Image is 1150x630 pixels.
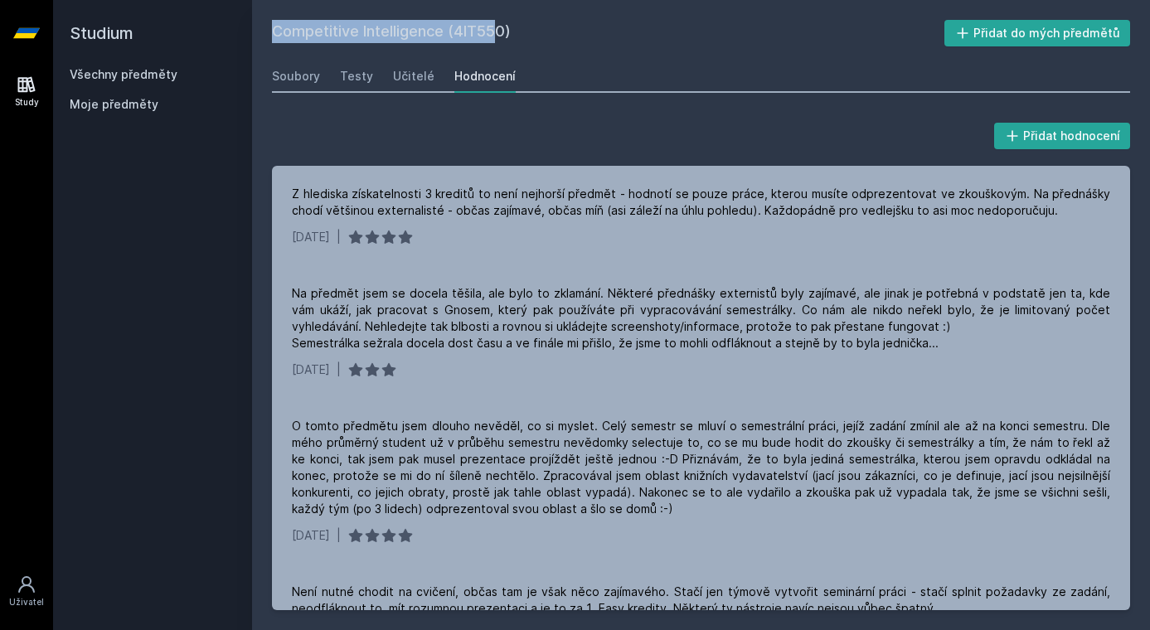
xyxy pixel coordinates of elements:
[292,229,330,245] div: [DATE]
[944,20,1131,46] button: Přidat do mých předmětů
[337,361,341,378] div: |
[393,60,434,93] a: Učitelé
[337,527,341,544] div: |
[454,68,516,85] div: Hodnocení
[337,229,341,245] div: |
[292,584,1110,617] div: Není nutné chodit na cvičení, občas tam je však něco zajímavého. Stačí jen týmově vytvořit seminá...
[70,67,177,81] a: Všechny předměty
[70,96,158,113] span: Moje předměty
[9,596,44,608] div: Uživatel
[3,66,50,117] a: Study
[292,418,1110,517] div: O tomto předmětu jsem dlouho nevěděl, co si myslet. Celý semestr se mluví o semestrální práci, je...
[340,60,373,93] a: Testy
[292,285,1110,351] div: Na předmět jsem se docela těšila, ale bylo to zklamání. Některé přednášky externistů byly zajímav...
[393,68,434,85] div: Učitelé
[994,123,1131,149] button: Přidat hodnocení
[292,186,1110,219] div: Z hlediska získatelnosti 3 kreditů to není nejhorší předmět - hodnotí se pouze práce, kterou musí...
[292,361,330,378] div: [DATE]
[272,20,944,46] h2: Competitive Intelligence (4IT550)
[292,527,330,544] div: [DATE]
[3,566,50,617] a: Uživatel
[454,60,516,93] a: Hodnocení
[272,68,320,85] div: Soubory
[15,96,39,109] div: Study
[272,60,320,93] a: Soubory
[340,68,373,85] div: Testy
